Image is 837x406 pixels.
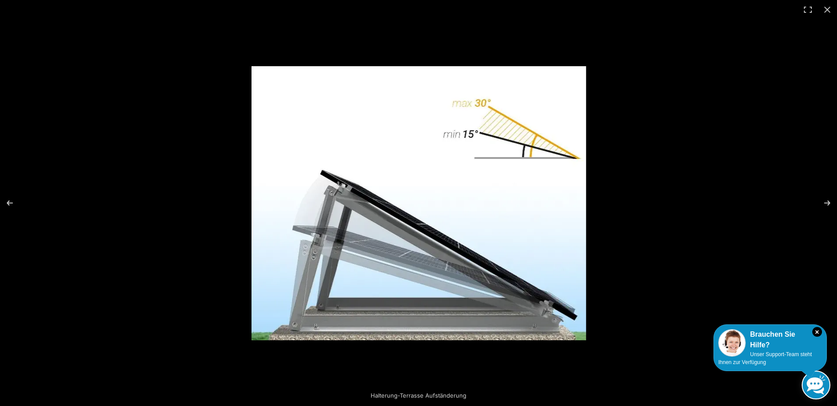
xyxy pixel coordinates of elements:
img: Customer service [718,329,746,357]
div: Brauchen Sie Hilfe? [718,329,822,350]
img: Halterung-Terrasse Aufständerung [251,66,586,340]
span: Unser Support-Team steht Ihnen zur Verfügung [718,351,812,365]
div: Halterung-Terrasse Aufständerung [326,387,511,404]
i: Schließen [812,327,822,337]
